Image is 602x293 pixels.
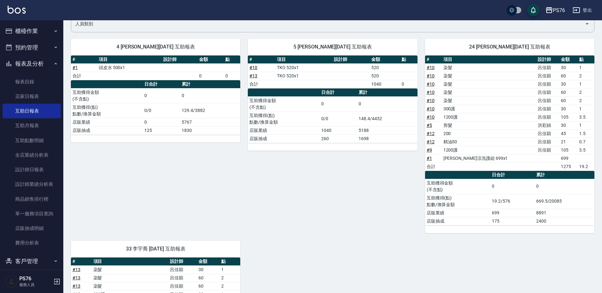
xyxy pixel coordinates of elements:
[582,19,592,29] button: Open
[3,192,61,206] a: 商品銷售排行榜
[400,55,417,64] th: 點
[536,146,559,154] td: 呂佳穎
[536,55,559,64] th: 設計師
[427,156,432,161] a: #1
[559,105,578,113] td: 30
[357,134,417,143] td: 1698
[78,246,233,252] span: 33 李宇喬 [DATE] 互助報表
[78,44,233,50] span: 4 [PERSON_NAME][DATE] 互助報表
[578,138,594,146] td: 0.7
[370,80,400,88] td: 1040
[3,118,61,133] a: 互助月報表
[442,129,536,138] td: 200
[92,257,168,266] th: 項目
[559,88,578,96] td: 60
[168,265,197,274] td: 呂佳穎
[536,88,559,96] td: 呂佳穎
[559,129,578,138] td: 45
[320,126,357,134] td: 1040
[143,103,180,118] td: 0/0
[197,257,220,266] th: 金額
[248,134,320,143] td: 店販抽成
[536,129,559,138] td: 呂佳穎
[442,113,536,121] td: 1200護
[92,274,168,282] td: 染髮
[255,44,410,50] span: 5 [PERSON_NAME][DATE] 互助報表
[197,282,220,290] td: 60
[97,63,162,72] td: 頭皮水 500x1
[442,138,536,146] td: 精油50
[320,88,357,97] th: 日合計
[71,80,240,135] table: a dense table
[442,55,536,64] th: 項目
[180,118,240,126] td: 5767
[3,133,61,148] a: 互助點數明細
[559,63,578,72] td: 30
[197,274,220,282] td: 60
[442,146,536,154] td: 1200護
[92,282,168,290] td: 染髮
[578,88,594,96] td: 2
[168,257,197,266] th: 設計師
[3,55,61,72] button: 報表及分析
[427,73,435,78] a: #10
[220,282,240,290] td: 2
[162,55,198,64] th: 設計師
[535,217,594,225] td: 2400
[72,65,78,70] a: #1
[559,162,578,171] td: 1275
[249,65,257,70] a: #10
[72,267,80,272] a: #13
[71,55,97,64] th: #
[275,72,332,80] td: TKO 520x1
[543,4,568,17] button: PS76
[71,257,92,266] th: #
[535,179,594,194] td: 0
[559,121,578,129] td: 30
[536,121,559,129] td: 洪彩娟
[8,6,26,14] img: Logo
[559,96,578,105] td: 60
[427,90,435,95] a: #10
[3,206,61,221] a: 單一服務項目查詢
[425,217,490,225] td: 店販抽成
[97,55,162,64] th: 項目
[536,96,559,105] td: 呂佳穎
[425,171,594,225] table: a dense table
[490,171,535,179] th: 日合計
[72,283,80,289] a: #13
[559,138,578,146] td: 21
[248,111,320,126] td: 互助獲得(點) 點數/換算金額
[92,265,168,274] td: 染髮
[3,39,61,56] button: 預約管理
[578,162,594,171] td: 19.2
[490,194,535,209] td: 19.2/576
[427,98,435,103] a: #10
[559,55,578,64] th: 金額
[536,72,559,80] td: 呂佳穎
[19,282,52,288] p: 服務人員
[3,148,61,162] a: 全店業績分析表
[535,171,594,179] th: 累計
[248,55,275,64] th: #
[370,72,400,80] td: 520
[490,217,535,225] td: 175
[442,96,536,105] td: 染髮
[320,134,357,143] td: 260
[3,269,61,286] button: 商品管理
[143,88,180,103] td: 0
[220,274,240,282] td: 2
[3,23,61,39] button: 櫃檯作業
[180,126,240,134] td: 1830
[71,72,97,80] td: 合計
[168,274,197,282] td: 呂佳穎
[559,154,578,162] td: 699
[370,63,400,72] td: 520
[3,75,61,89] a: 報表目錄
[425,179,490,194] td: 互助獲得金額 (不含點)
[535,194,594,209] td: 669.5/20085
[578,121,594,129] td: 1
[320,111,357,126] td: 0/0
[578,80,594,88] td: 1
[578,63,594,72] td: 1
